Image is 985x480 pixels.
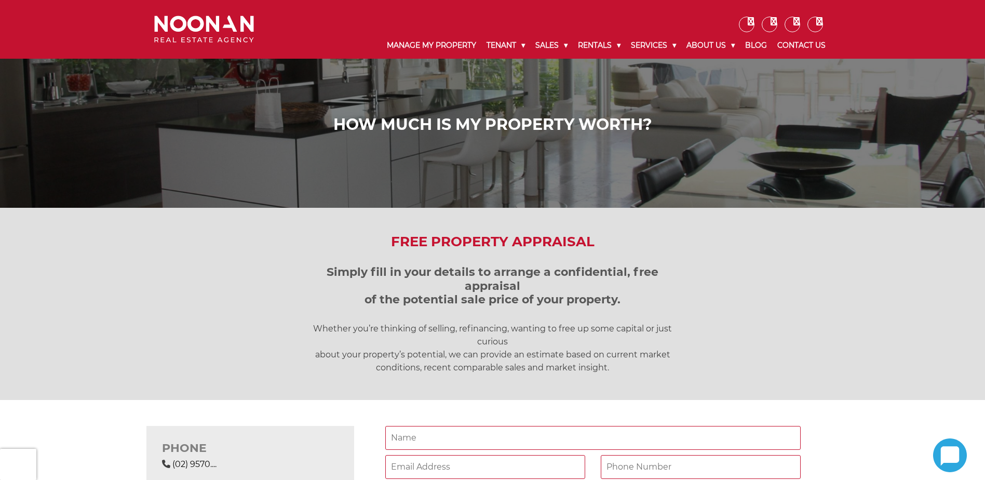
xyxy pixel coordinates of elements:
[681,32,740,59] a: About Us
[385,455,585,479] input: Email Address
[298,322,687,374] p: Whether you’re thinking of selling, refinancing, wanting to free up some capital or just curious ...
[385,426,801,450] input: Name
[172,459,217,469] span: (02) 9570....
[626,32,681,59] a: Services
[146,234,839,250] h2: Free Property Appraisal
[298,265,687,306] h3: Simply fill in your details to arrange a confidential, free appraisal of the potential sale price...
[157,115,828,134] h1: How Much is My Property Worth?
[530,32,573,59] a: Sales
[740,32,772,59] a: Blog
[573,32,626,59] a: Rentals
[601,455,801,479] input: Phone Number
[154,16,254,43] img: Noonan Real Estate Agency
[172,459,217,469] a: Click to reveal phone number
[481,32,530,59] a: Tenant
[382,32,481,59] a: Manage My Property
[772,32,831,59] a: Contact Us
[162,442,339,455] h3: PHONE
